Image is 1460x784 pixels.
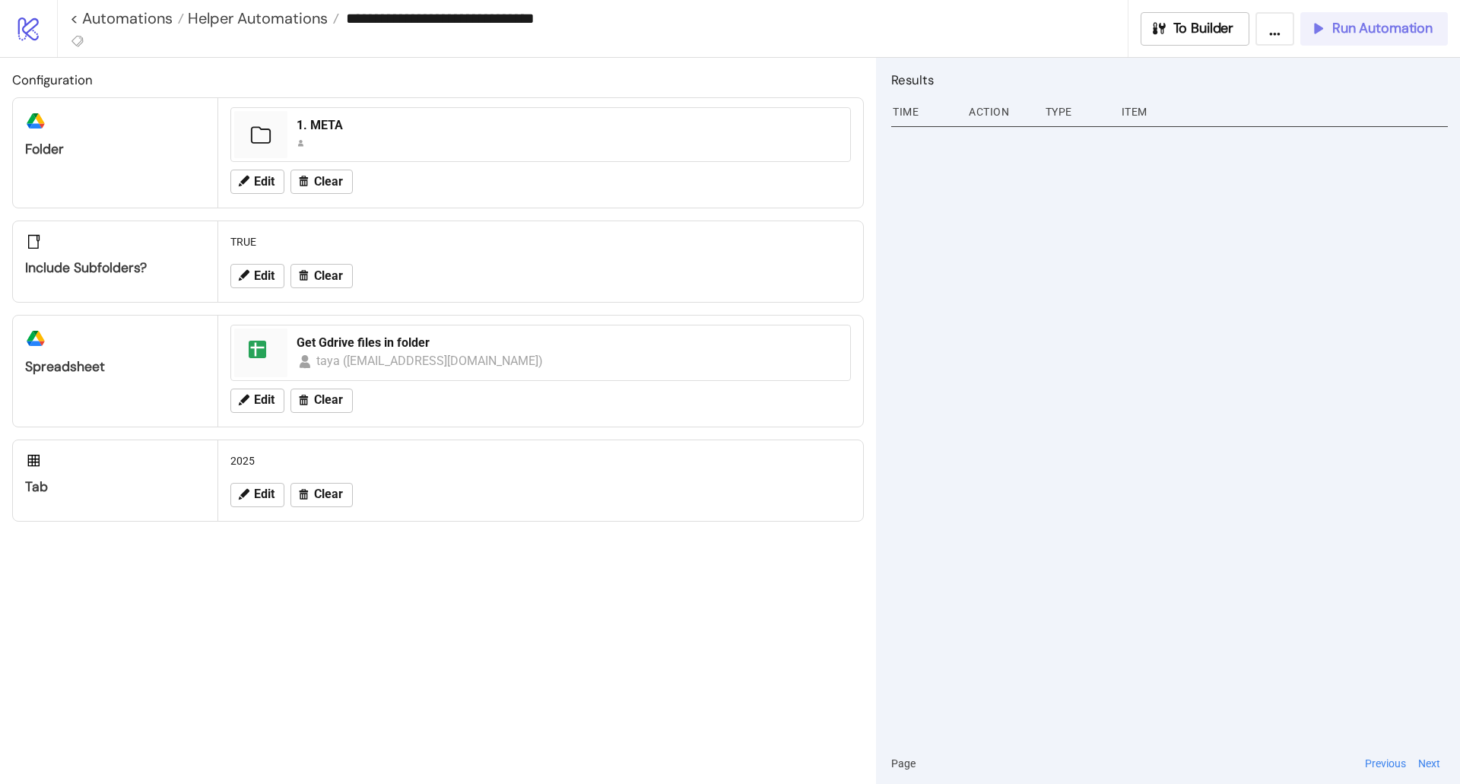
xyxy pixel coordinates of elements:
[1300,12,1448,46] button: Run Automation
[1120,97,1448,126] div: Item
[891,70,1448,90] h2: Results
[224,446,857,475] div: 2025
[254,175,275,189] span: Edit
[230,170,284,194] button: Edit
[70,11,184,26] a: < Automations
[230,483,284,507] button: Edit
[254,393,275,407] span: Edit
[1173,20,1234,37] span: To Builder
[891,755,916,772] span: Page
[25,478,205,496] div: Tab
[184,8,328,28] span: Helper Automations
[290,264,353,288] button: Clear
[1255,12,1294,46] button: ...
[314,269,343,283] span: Clear
[290,483,353,507] button: Clear
[316,351,544,370] div: taya ([EMAIL_ADDRESS][DOMAIN_NAME])
[254,269,275,283] span: Edit
[297,335,841,351] div: Get Gdrive files in folder
[1414,755,1445,772] button: Next
[1044,97,1109,126] div: Type
[314,487,343,501] span: Clear
[25,141,205,158] div: Folder
[297,117,841,134] div: 1. META
[25,358,205,376] div: Spreadsheet
[254,487,275,501] span: Edit
[230,389,284,413] button: Edit
[1360,755,1411,772] button: Previous
[1141,12,1250,46] button: To Builder
[25,259,205,277] div: Include subfolders?
[314,393,343,407] span: Clear
[224,227,857,256] div: TRUE
[184,11,339,26] a: Helper Automations
[314,175,343,189] span: Clear
[12,70,864,90] h2: Configuration
[290,389,353,413] button: Clear
[891,97,957,126] div: Time
[967,97,1033,126] div: Action
[1332,20,1433,37] span: Run Automation
[230,264,284,288] button: Edit
[290,170,353,194] button: Clear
